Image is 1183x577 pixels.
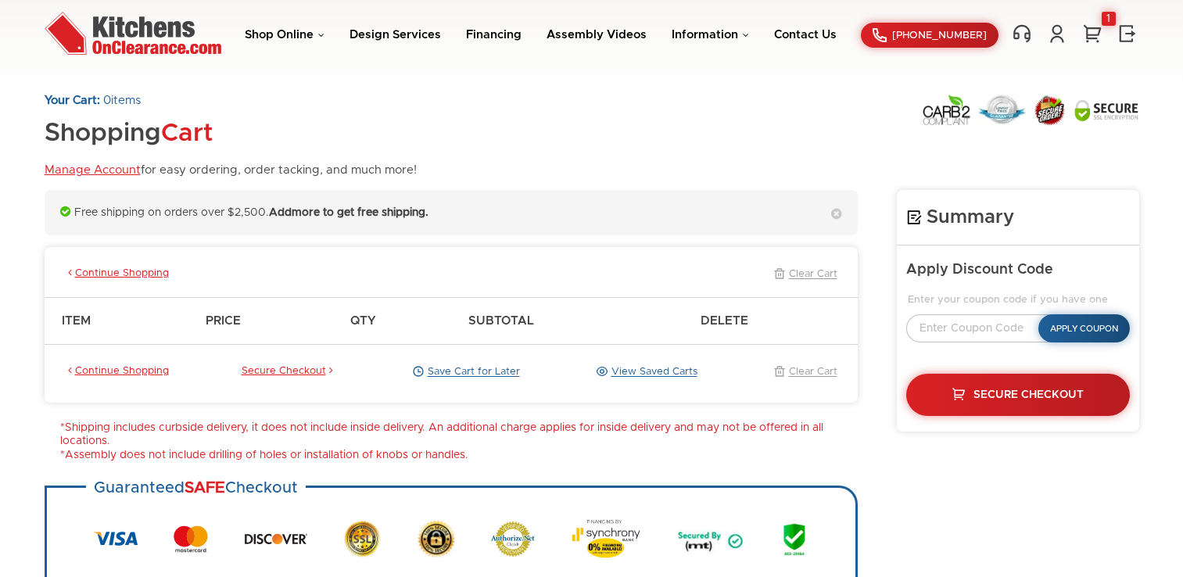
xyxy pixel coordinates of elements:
img: Lowest Price Guarantee [978,95,1026,125]
th: Price [198,297,342,344]
a: Clear Cart [770,267,837,281]
button: Apply Coupon [1038,314,1130,342]
a: [PHONE_NUMBER] [861,23,998,48]
span: Cart [161,121,213,146]
a: Information [672,29,749,41]
h1: Shopping [45,120,417,148]
th: Qty [342,297,461,344]
img: Secured by MT [677,519,744,558]
img: Secure Order [1033,95,1066,126]
img: Secure SSL Encyption [1074,99,1139,122]
a: View Saved Carts [593,365,697,379]
a: Assembly Videos [547,29,647,41]
img: MasterCard [174,525,208,553]
img: Visa [94,532,138,546]
img: Secure [418,520,455,557]
th: Item [45,297,199,344]
strong: Your Cart: [45,95,100,106]
a: Clear Cart [770,365,837,379]
a: Financing [466,29,522,41]
img: SSL [344,519,381,558]
div: Free shipping on orders over $2,500. [45,190,858,236]
img: AES 256 Bit [780,519,808,558]
strong: Add more to get free shipping. [269,207,428,218]
strong: SAFE [185,480,225,496]
img: Synchrony Bank [572,519,640,558]
a: Shop Online [245,29,324,41]
th: Subtotal [461,297,692,344]
img: Authorize.net [491,521,535,557]
a: Continue Shopping [65,365,169,379]
img: Discover [245,528,307,550]
img: Kitchens On Clearance [45,12,221,55]
li: *Assembly does not include drilling of holes or installation of knobs or handles. [60,449,858,463]
h4: Summary [906,206,1130,229]
th: Delete [693,297,858,344]
span: 0 [103,95,111,106]
img: Carb2 Compliant [922,94,971,126]
h3: Guaranteed Checkout [86,471,306,506]
a: Manage Account [45,164,141,176]
p: items [45,94,417,109]
a: 1 [1081,23,1104,44]
a: Secure Checkout [242,365,336,379]
legend: Enter your coupon code if you have one [906,294,1130,306]
a: Save Cart for Later [409,365,520,379]
span: Secure Checkout [973,389,1084,400]
a: Continue Shopping [65,267,169,281]
li: *Shipping includes curbside delivery, it does not include inside delivery. An additional charge a... [60,421,858,449]
input: Enter Coupon Code [906,314,1062,342]
a: Secure Checkout [906,374,1130,416]
h5: Apply Discount Code [906,261,1130,279]
p: for easy ordering, order tacking, and much more! [45,163,417,178]
a: Contact Us [774,29,837,41]
div: 1 [1102,12,1116,26]
a: Design Services [350,29,441,41]
span: [PHONE_NUMBER] [892,30,987,41]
